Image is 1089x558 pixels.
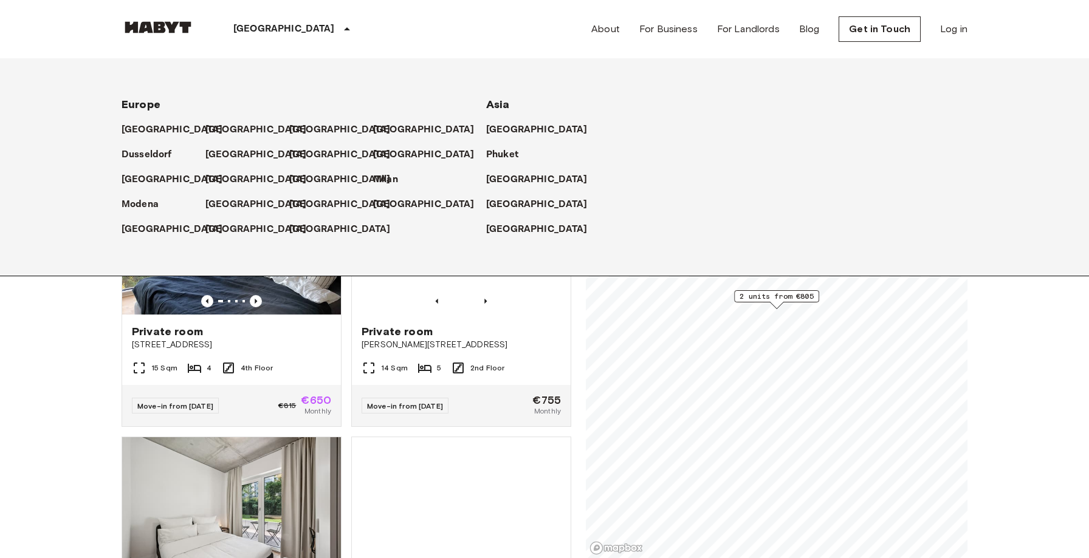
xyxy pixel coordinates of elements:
[289,172,403,187] a: [GEOGRAPHIC_DATA]
[437,362,441,373] span: 5
[241,362,273,373] span: 4th Floor
[470,362,504,373] span: 2nd Floor
[289,222,403,237] a: [GEOGRAPHIC_DATA]
[486,148,531,162] a: Phuket
[734,290,819,309] div: Map marker
[362,339,561,351] span: [PERSON_NAME][STREET_ADDRESS]
[486,197,588,212] p: [GEOGRAPHIC_DATA]
[233,22,335,36] p: [GEOGRAPHIC_DATA]
[373,123,475,137] p: [GEOGRAPHIC_DATA]
[250,295,262,307] button: Previous image
[362,324,433,339] span: Private room
[289,197,391,212] p: [GEOGRAPHIC_DATA]
[122,222,235,237] a: [GEOGRAPHIC_DATA]
[486,222,588,237] p: [GEOGRAPHIC_DATA]
[289,123,391,137] p: [GEOGRAPHIC_DATA]
[367,401,443,410] span: Move-in from [DATE]
[289,172,391,187] p: [GEOGRAPHIC_DATA]
[839,16,921,42] a: Get in Touch
[589,541,643,555] a: Mapbox logo
[201,295,213,307] button: Previous image
[486,123,588,137] p: [GEOGRAPHIC_DATA]
[205,197,319,212] a: [GEOGRAPHIC_DATA]
[205,123,319,137] a: [GEOGRAPHIC_DATA]
[373,197,487,212] a: [GEOGRAPHIC_DATA]
[373,148,487,162] a: [GEOGRAPHIC_DATA]
[122,98,160,111] span: Europe
[122,123,223,137] p: [GEOGRAPHIC_DATA]
[205,222,307,237] p: [GEOGRAPHIC_DATA]
[122,168,342,427] a: Marketing picture of unit DE-01-002-004-04HFPrevious imagePrevious imagePrivate room[STREET_ADDRE...
[351,168,571,427] a: Marketing picture of unit DE-01-302-006-05Previous imagePrevious imagePrivate room[PERSON_NAME][S...
[479,295,492,307] button: Previous image
[122,172,223,187] p: [GEOGRAPHIC_DATA]
[205,172,319,187] a: [GEOGRAPHIC_DATA]
[122,148,184,162] a: Dusseldorf
[205,222,319,237] a: [GEOGRAPHIC_DATA]
[122,148,172,162] p: Dusseldorf
[486,98,510,111] span: Asia
[486,197,600,212] a: [GEOGRAPHIC_DATA]
[122,197,159,212] p: Modena
[122,222,223,237] p: [GEOGRAPHIC_DATA]
[639,22,698,36] a: For Business
[151,362,177,373] span: 15 Sqm
[799,22,820,36] a: Blog
[132,324,203,339] span: Private room
[591,22,620,36] a: About
[373,148,475,162] p: [GEOGRAPHIC_DATA]
[486,172,600,187] a: [GEOGRAPHIC_DATA]
[532,395,561,406] span: €755
[486,148,518,162] p: Phuket
[289,222,391,237] p: [GEOGRAPHIC_DATA]
[137,401,213,410] span: Move-in from [DATE]
[301,395,331,406] span: €650
[486,172,588,187] p: [GEOGRAPHIC_DATA]
[205,123,307,137] p: [GEOGRAPHIC_DATA]
[373,123,487,137] a: [GEOGRAPHIC_DATA]
[940,22,967,36] a: Log in
[717,22,780,36] a: For Landlords
[122,123,235,137] a: [GEOGRAPHIC_DATA]
[278,400,297,411] span: €815
[373,197,475,212] p: [GEOGRAPHIC_DATA]
[381,362,408,373] span: 14 Sqm
[122,21,194,33] img: Habyt
[289,148,391,162] p: [GEOGRAPHIC_DATA]
[373,172,410,187] a: Milan
[289,197,403,212] a: [GEOGRAPHIC_DATA]
[205,148,307,162] p: [GEOGRAPHIC_DATA]
[205,172,307,187] p: [GEOGRAPHIC_DATA]
[431,295,443,307] button: Previous image
[289,148,403,162] a: [GEOGRAPHIC_DATA]
[304,406,331,417] span: Monthly
[205,197,307,212] p: [GEOGRAPHIC_DATA]
[207,362,211,373] span: 4
[740,291,814,302] span: 2 units from €805
[205,148,319,162] a: [GEOGRAPHIC_DATA]
[132,339,331,351] span: [STREET_ADDRESS]
[373,172,398,187] p: Milan
[122,197,171,212] a: Modena
[534,406,561,417] span: Monthly
[122,172,235,187] a: [GEOGRAPHIC_DATA]
[289,123,403,137] a: [GEOGRAPHIC_DATA]
[486,222,600,237] a: [GEOGRAPHIC_DATA]
[486,123,600,137] a: [GEOGRAPHIC_DATA]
